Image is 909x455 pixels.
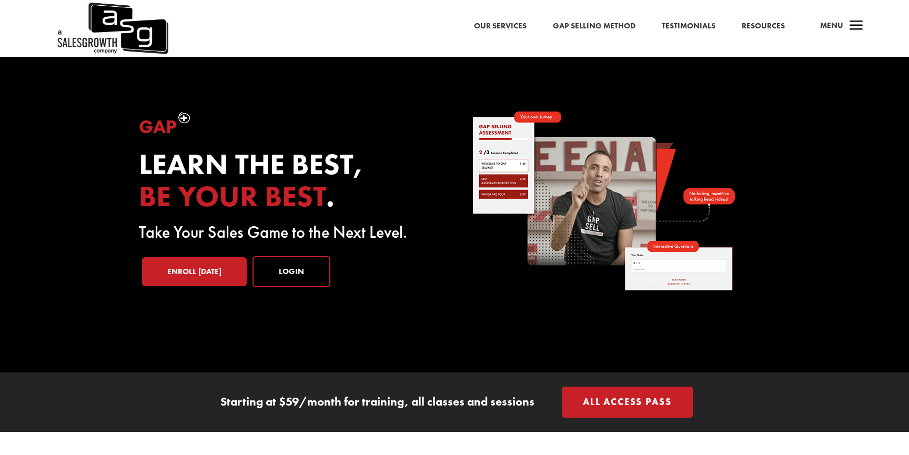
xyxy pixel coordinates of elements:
span: Menu [820,20,843,31]
span: Gap [139,115,177,139]
a: Gap Selling Method [553,19,635,33]
a: Our Services [474,19,527,33]
a: Login [252,256,330,288]
span: be your best [139,177,326,215]
img: plus-symbol-white [177,112,190,124]
a: Enroll [DATE] [142,257,247,287]
a: Resources [742,19,785,33]
h2: Learn the best, . [139,148,437,218]
a: Testimonials [662,19,715,33]
span: a [846,16,867,37]
img: self-paced-sales-course-online [472,112,735,290]
a: All Access Pass [562,387,693,418]
p: Take Your Sales Game to the Next Level. [139,226,437,239]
